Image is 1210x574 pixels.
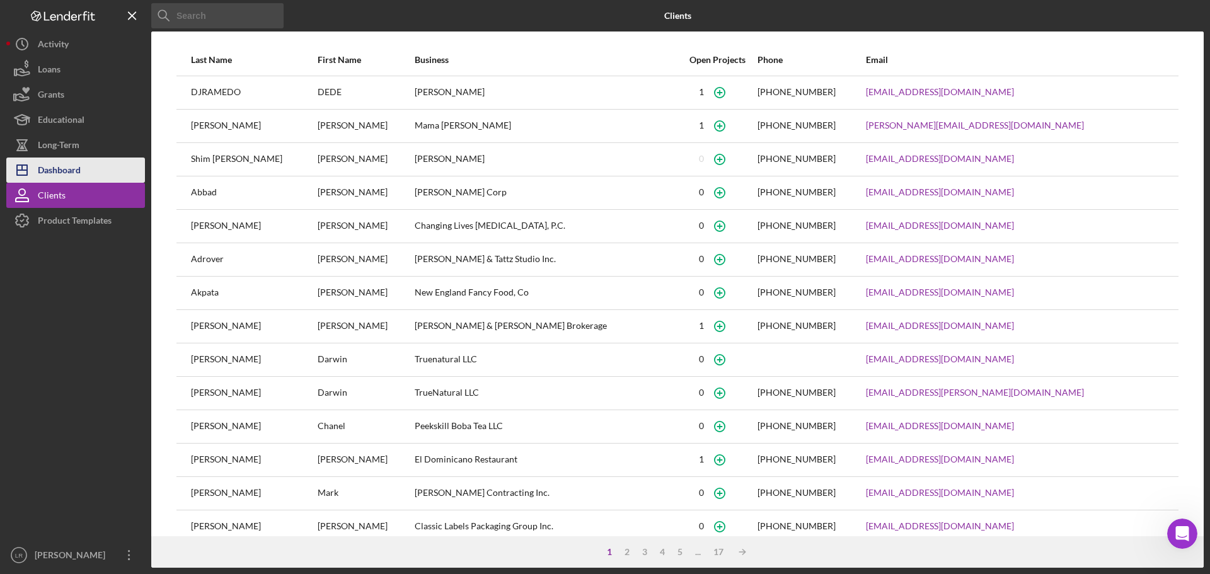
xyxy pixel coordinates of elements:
[689,547,707,557] div: ...
[38,183,66,211] div: Clients
[758,387,836,398] div: [PHONE_NUMBER]
[866,221,1014,231] a: [EMAIL_ADDRESS][DOMAIN_NAME]
[758,321,836,331] div: [PHONE_NUMBER]
[191,344,316,376] div: [PERSON_NAME]
[415,244,677,275] div: [PERSON_NAME] & Tattz Studio Inc.
[415,411,677,442] div: Peekskill Boba Tea LLC
[38,107,84,135] div: Educational
[191,311,316,342] div: [PERSON_NAME]
[415,277,677,309] div: New England Fancy Food, Co
[318,511,413,542] div: [PERSON_NAME]
[318,311,413,342] div: [PERSON_NAME]
[699,354,704,364] div: 0
[318,444,413,476] div: [PERSON_NAME]
[38,208,112,236] div: Product Templates
[699,87,704,97] div: 1
[866,488,1014,498] a: [EMAIL_ADDRESS][DOMAIN_NAME]
[758,221,836,231] div: [PHONE_NUMBER]
[415,478,677,509] div: [PERSON_NAME] Contracting Inc.
[191,411,316,442] div: [PERSON_NAME]
[866,521,1014,531] a: [EMAIL_ADDRESS][DOMAIN_NAME]
[699,187,704,197] div: 0
[415,344,677,376] div: Truenatural LLC
[866,87,1014,97] a: [EMAIL_ADDRESS][DOMAIN_NAME]
[866,154,1014,164] a: [EMAIL_ADDRESS][DOMAIN_NAME]
[415,177,677,209] div: [PERSON_NAME] Corp
[699,488,704,498] div: 0
[699,521,704,531] div: 0
[699,120,704,130] div: 1
[679,55,756,65] div: Open Projects
[758,187,836,197] div: [PHONE_NUMBER]
[151,3,284,28] input: Search
[318,110,413,142] div: [PERSON_NAME]
[6,183,145,208] button: Clients
[758,421,836,431] div: [PHONE_NUMBER]
[6,208,145,233] button: Product Templates
[758,254,836,264] div: [PHONE_NUMBER]
[191,244,316,275] div: Adrover
[6,132,145,158] button: Long-Term
[699,287,704,297] div: 0
[415,511,677,542] div: Classic Labels Packaging Group Inc.
[38,132,79,161] div: Long-Term
[415,77,677,108] div: [PERSON_NAME]
[758,87,836,97] div: [PHONE_NUMBER]
[6,82,145,107] button: Grants
[6,32,145,57] button: Activity
[6,158,145,183] a: Dashboard
[699,387,704,398] div: 0
[758,120,836,130] div: [PHONE_NUMBER]
[38,32,69,60] div: Activity
[318,177,413,209] div: [PERSON_NAME]
[758,521,836,531] div: [PHONE_NUMBER]
[415,210,677,242] div: Changing Lives [MEDICAL_DATA], P.C.
[699,154,704,164] div: 0
[866,287,1014,297] a: [EMAIL_ADDRESS][DOMAIN_NAME]
[601,547,618,557] div: 1
[866,454,1014,464] a: [EMAIL_ADDRESS][DOMAIN_NAME]
[618,547,636,557] div: 2
[699,254,704,264] div: 0
[415,55,677,65] div: Business
[6,107,145,132] button: Educational
[758,154,836,164] div: [PHONE_NUMBER]
[318,55,413,65] div: First Name
[191,210,316,242] div: [PERSON_NAME]
[866,321,1014,331] a: [EMAIL_ADDRESS][DOMAIN_NAME]
[318,478,413,509] div: Mark
[758,454,836,464] div: [PHONE_NUMBER]
[866,55,1164,65] div: Email
[415,311,677,342] div: [PERSON_NAME] & [PERSON_NAME] Brokerage
[707,547,730,557] div: 17
[318,411,413,442] div: Chanel
[1167,519,1197,549] iframe: Intercom live chat
[699,454,704,464] div: 1
[191,478,316,509] div: [PERSON_NAME]
[318,344,413,376] div: Darwin
[866,254,1014,264] a: [EMAIL_ADDRESS][DOMAIN_NAME]
[866,187,1014,197] a: [EMAIL_ADDRESS][DOMAIN_NAME]
[191,177,316,209] div: Abbad
[191,77,316,108] div: DJRAMEDO
[318,377,413,409] div: Darwin
[15,552,23,559] text: LR
[758,287,836,297] div: [PHONE_NUMBER]
[191,377,316,409] div: [PERSON_NAME]
[758,55,865,65] div: Phone
[671,547,689,557] div: 5
[866,354,1014,364] a: [EMAIL_ADDRESS][DOMAIN_NAME]
[191,511,316,542] div: [PERSON_NAME]
[318,210,413,242] div: [PERSON_NAME]
[664,11,691,21] b: Clients
[636,547,654,557] div: 3
[699,421,704,431] div: 0
[6,542,145,568] button: LR[PERSON_NAME]
[318,277,413,309] div: [PERSON_NAME]
[318,144,413,175] div: [PERSON_NAME]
